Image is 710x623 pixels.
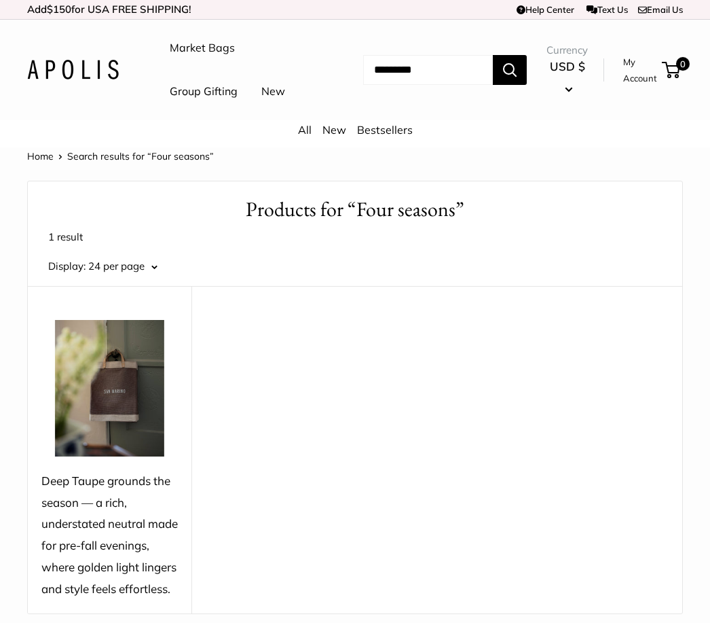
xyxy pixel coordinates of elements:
div: Deep Taupe grounds the season — a rich, understated neutral made for pre-fall evenings, where gol... [41,470,178,600]
span: 0 [676,57,690,71]
a: Market Bags [170,38,235,58]
label: Display: [48,257,86,276]
h1: Products for “Four seasons” [48,195,662,224]
nav: Breadcrumb [27,147,214,165]
a: New [261,82,285,102]
p: 1 result [48,228,662,247]
img: Apolis [27,60,119,79]
input: Search... [363,55,493,85]
a: 0 [663,62,680,78]
a: Home [27,150,54,162]
button: 24 per page [88,257,157,276]
a: All [298,123,312,137]
a: Text Us [586,4,628,15]
span: Currency [546,41,588,60]
a: My Account [623,54,657,87]
a: Help Center [517,4,574,15]
span: Search results for “Four seasons” [67,150,214,162]
button: USD $ [546,56,588,99]
a: Bestsellers [357,123,413,137]
span: $150 [47,3,71,16]
span: 24 per page [88,260,145,272]
button: Search [493,55,527,85]
a: New [322,123,346,137]
a: Email Us [638,4,683,15]
span: USD $ [550,59,585,73]
img: Deep Taupe grounds the season — a rich, understated neutral made for pre-fall evenings, where gol... [41,320,178,457]
a: Group Gifting [170,82,238,102]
